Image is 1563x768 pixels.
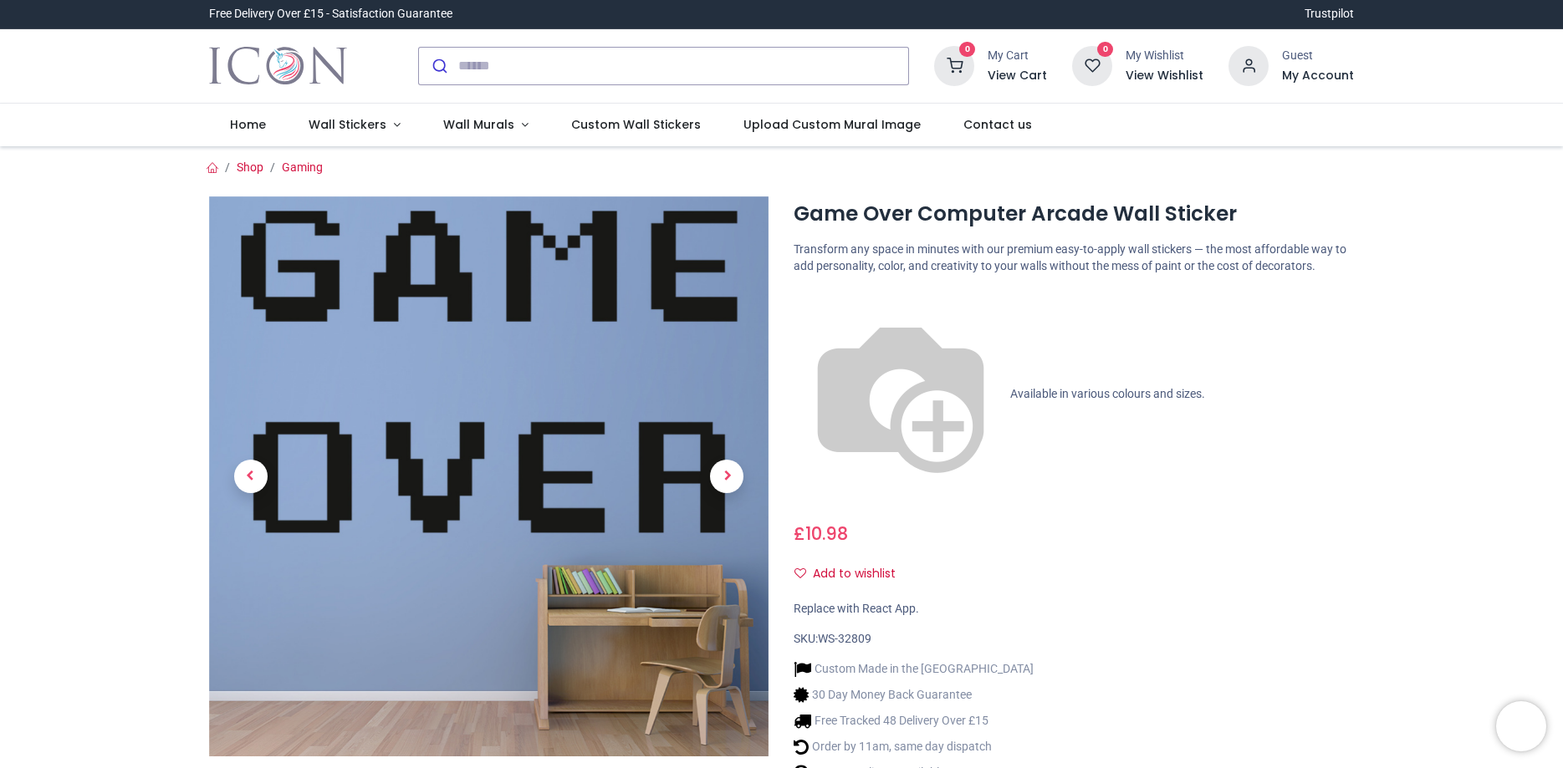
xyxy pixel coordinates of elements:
p: Transform any space in minutes with our premium easy-to-apply wall stickers — the most affordable... [794,242,1354,274]
iframe: Brevo live chat [1496,701,1546,751]
img: Icon Wall Stickers [209,43,347,89]
li: Order by 11am, same day dispatch [794,738,1034,755]
span: 10.98 [805,521,848,546]
a: View Wishlist [1126,68,1203,84]
li: Custom Made in the [GEOGRAPHIC_DATA] [794,660,1034,678]
span: £ [794,521,848,546]
a: 0 [934,58,974,71]
a: Logo of Icon Wall Stickers [209,43,347,89]
li: 30 Day Money Back Guarantee [794,686,1034,704]
button: Add to wishlistAdd to wishlist [794,560,910,588]
span: Home [230,116,266,133]
a: Next [685,280,769,672]
a: Wall Murals [422,104,550,147]
div: SKU: [794,631,1354,648]
div: Replace with React App. [794,601,1354,618]
span: Wall Murals [443,116,514,133]
span: WS-32809 [818,632,871,645]
a: View Cart [988,68,1047,84]
a: My Account [1282,68,1354,84]
img: color-wheel.png [794,287,1008,501]
span: Custom Wall Stickers [571,116,701,133]
div: Free Delivery Over £15 - Satisfaction Guarantee [209,6,452,23]
span: Contact us [963,116,1032,133]
sup: 0 [1097,42,1113,58]
div: My Wishlist [1126,48,1203,64]
a: Shop [237,160,263,174]
h1: Game Over Computer Arcade Wall Sticker [794,200,1354,228]
button: Submit [419,48,458,84]
a: Wall Stickers [288,104,422,147]
img: Game Over Computer Arcade Wall Sticker [209,196,769,756]
span: Wall Stickers [309,116,386,133]
a: Gaming [282,160,323,174]
span: Previous [234,460,268,493]
span: Available in various colours and sizes. [1010,387,1205,400]
span: Upload Custom Mural Image [743,116,921,133]
span: Next [710,460,743,493]
sup: 0 [959,42,975,58]
div: My Cart [988,48,1047,64]
i: Add to wishlist [794,567,806,579]
a: Previous [209,280,293,672]
li: Free Tracked 48 Delivery Over £15 [794,712,1034,730]
a: Trustpilot [1305,6,1354,23]
a: 0 [1072,58,1112,71]
div: Guest [1282,48,1354,64]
